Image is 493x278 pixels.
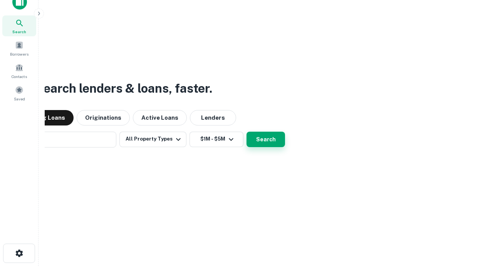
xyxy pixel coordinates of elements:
[35,79,212,98] h3: Search lenders & loans, faster.
[12,29,26,35] span: Search
[10,51,29,57] span: Borrowers
[189,132,243,147] button: $1M - $5M
[190,110,236,125] button: Lenders
[12,73,27,80] span: Contacts
[2,15,36,36] a: Search
[77,110,130,125] button: Originations
[2,60,36,81] a: Contacts
[133,110,187,125] button: Active Loans
[119,132,186,147] button: All Property Types
[2,38,36,59] a: Borrowers
[454,216,493,253] iframe: Chat Widget
[246,132,285,147] button: Search
[2,83,36,103] a: Saved
[14,96,25,102] span: Saved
